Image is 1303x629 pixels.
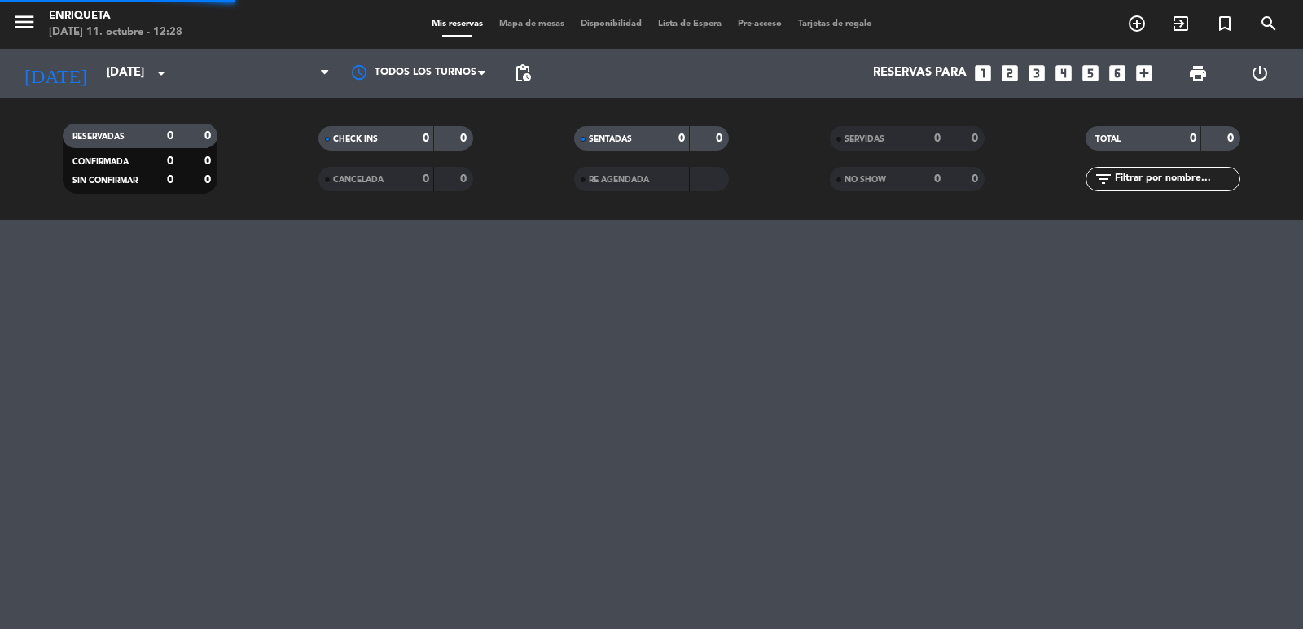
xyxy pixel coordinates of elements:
[589,176,649,184] span: RE AGENDADA
[491,20,573,28] span: Mapa de mesas
[167,174,173,186] strong: 0
[845,135,884,143] span: SERVIDAS
[1215,14,1235,33] i: turned_in_not
[12,10,37,34] i: menu
[333,135,378,143] span: CHECK INS
[333,176,384,184] span: CANCELADA
[423,173,429,185] strong: 0
[972,63,994,84] i: looks_one
[204,174,214,186] strong: 0
[650,20,730,28] span: Lista de Espera
[790,20,880,28] span: Tarjetas de regalo
[730,20,790,28] span: Pre-acceso
[999,63,1020,84] i: looks_two
[1107,63,1128,84] i: looks_6
[513,63,533,83] span: pending_actions
[972,173,981,185] strong: 0
[12,10,37,40] button: menu
[204,155,214,167] strong: 0
[49,8,182,24] div: Enriqueta
[1259,14,1279,33] i: search
[423,133,429,144] strong: 0
[573,20,650,28] span: Disponibilidad
[972,133,981,144] strong: 0
[72,177,138,185] span: SIN CONFIRMAR
[934,173,941,185] strong: 0
[589,135,632,143] span: SENTADAS
[204,130,214,142] strong: 0
[12,55,99,91] i: [DATE]
[49,24,182,41] div: [DATE] 11. octubre - 12:28
[873,66,967,81] span: Reservas para
[1127,14,1147,33] i: add_circle_outline
[167,155,173,167] strong: 0
[1227,133,1237,144] strong: 0
[1094,169,1113,189] i: filter_list
[1134,63,1155,84] i: add_box
[460,173,470,185] strong: 0
[1113,170,1239,188] input: Filtrar por nombre...
[678,133,685,144] strong: 0
[1053,63,1074,84] i: looks_4
[716,133,726,144] strong: 0
[845,176,886,184] span: NO SHOW
[423,20,491,28] span: Mis reservas
[460,133,470,144] strong: 0
[1229,49,1291,98] div: LOG OUT
[151,63,171,83] i: arrow_drop_down
[1171,14,1191,33] i: exit_to_app
[167,130,173,142] strong: 0
[1026,63,1047,84] i: looks_3
[1190,133,1196,144] strong: 0
[1080,63,1101,84] i: looks_5
[934,133,941,144] strong: 0
[72,133,125,141] span: RESERVADAS
[1250,63,1270,83] i: power_settings_new
[72,158,129,166] span: CONFIRMADA
[1188,63,1208,83] span: print
[1095,135,1121,143] span: TOTAL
